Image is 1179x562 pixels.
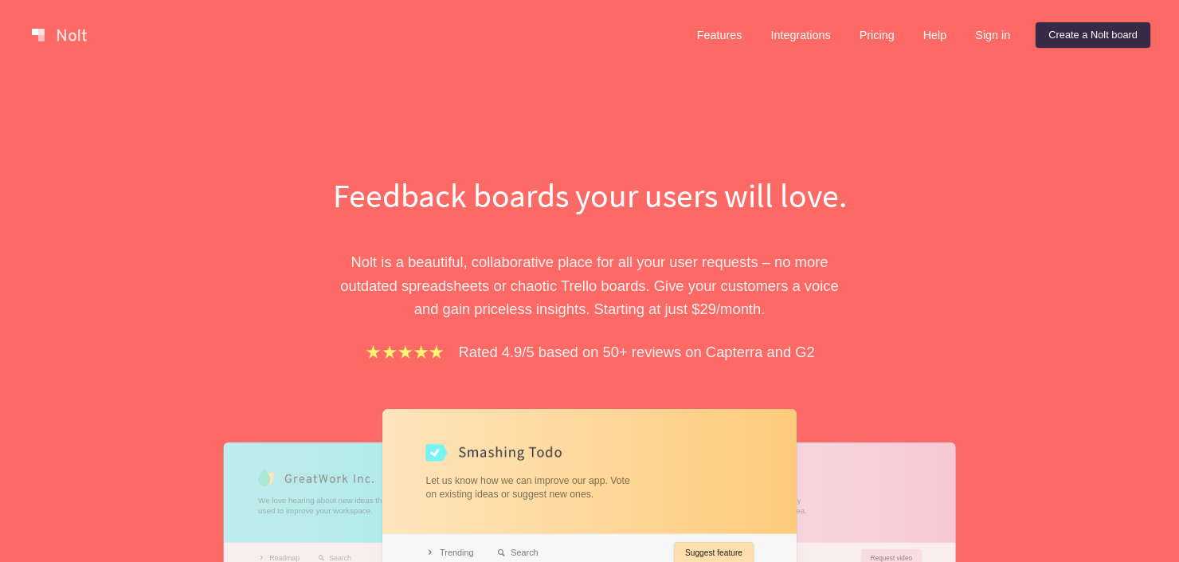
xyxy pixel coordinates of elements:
[962,22,1023,48] a: Sign in
[1036,22,1150,48] a: Create a Nolt board
[315,172,864,218] h1: Feedback boards your users will love.
[911,22,960,48] a: Help
[847,22,907,48] a: Pricing
[459,340,815,364] p: Rated 4.9/5 based on 50+ reviews on Capterra and G2
[315,250,864,320] p: Nolt is a beautiful, collaborative place for all your user requests – no more outdated spreadshee...
[758,22,843,48] a: Integrations
[364,343,445,361] img: stars.b067e34983.png
[684,22,755,48] a: Features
